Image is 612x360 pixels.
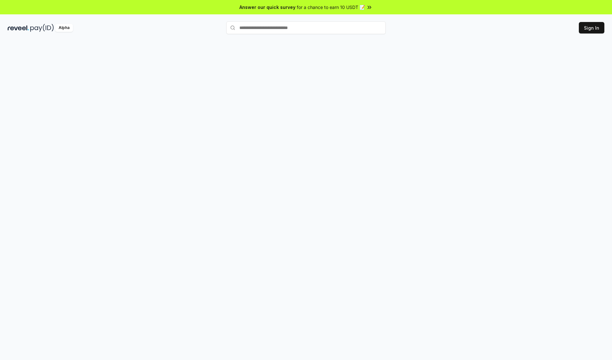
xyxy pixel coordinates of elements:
button: Sign In [579,22,604,33]
span: Answer our quick survey [239,4,295,11]
img: reveel_dark [8,24,29,32]
div: Alpha [55,24,73,32]
span: for a chance to earn 10 USDT 📝 [297,4,365,11]
img: pay_id [30,24,54,32]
